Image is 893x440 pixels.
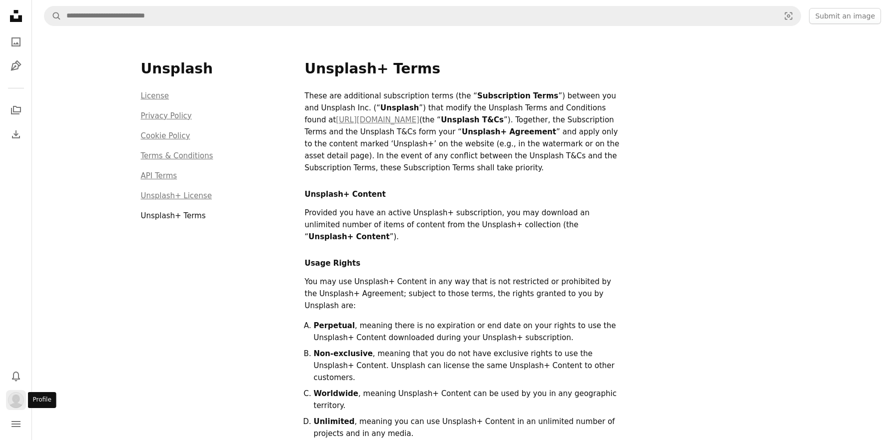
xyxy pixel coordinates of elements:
[777,6,801,25] button: Visual search
[477,91,558,100] strong: Subscription Terms
[305,60,785,78] h1: Unsplash+ Terms
[305,276,621,312] p: You may use Unsplash+ Content in any way that is not restricted or prohibited by the Unsplash+ Ag...
[6,390,26,410] button: Profile
[305,190,621,199] h2: Unsplash+ Content
[305,207,621,243] p: Provided you have an active Unsplash+ subscription, you may download an unlimited number of items...
[141,171,177,180] a: API Terms
[6,32,26,52] a: Photos
[305,90,621,174] p: These are additional subscription terms (the “ ”) between you and Unsplash Inc. (“ ”) that modify...
[314,389,359,398] strong: Worldwide
[809,8,881,24] button: Submit an image
[141,111,192,120] a: Privacy Policy
[314,417,355,426] strong: Unlimited
[8,392,24,408] img: Avatar of user Lily Taberner
[314,349,373,358] strong: Non-exclusive
[6,414,26,434] button: Menu
[314,320,621,344] li: , meaning there is no expiration or end date on your rights to use the Unsplash+ Content download...
[141,151,213,160] a: Terms & Conditions
[141,191,212,200] a: Unsplash+ License
[336,115,419,124] a: [URL][DOMAIN_NAME]
[44,6,61,25] button: Search Unsplash
[6,366,26,386] button: Notifications
[314,348,621,384] li: , meaning that you do not have exclusive rights to use the Unsplash+ Content. Unsplash can licens...
[6,6,26,28] a: Home — Unsplash
[305,259,621,268] h2: Usage Rights
[314,388,621,412] li: , meaning Unsplash+ Content can be used by you in any geographic territory.
[380,103,419,112] strong: Unsplash
[314,321,355,330] strong: Perpetual
[308,232,389,241] strong: Unsplash+ Content
[141,131,190,140] a: Cookie Policy
[141,60,293,78] h3: Unsplash
[6,124,26,144] a: Download History
[314,416,621,440] li: , meaning you can use Unsplash+ Content in an unlimited number of projects and in any media.
[6,56,26,76] a: Illustrations
[462,127,556,136] strong: Unsplash+ Agreement
[141,91,169,100] a: License
[44,6,801,26] form: Find visuals sitewide
[6,100,26,120] a: Collections
[441,115,504,124] strong: Unsplash T&Cs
